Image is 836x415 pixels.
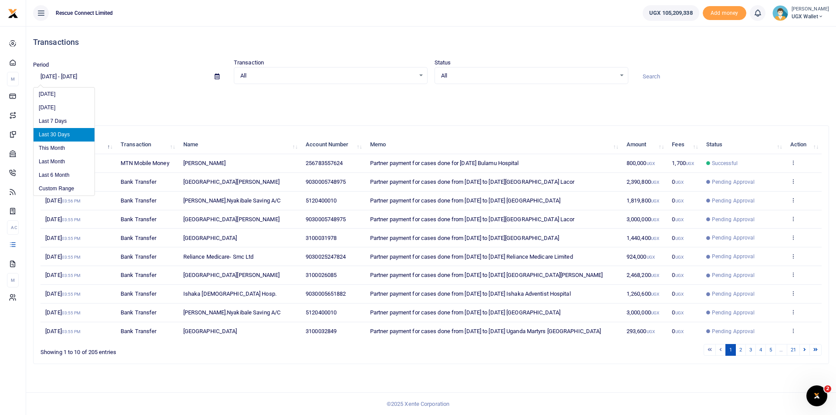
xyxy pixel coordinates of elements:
[121,253,156,260] span: Bank Transfer
[34,115,94,128] li: Last 7 Days
[183,253,254,260] span: Reliance Medicare- Smc Ltd
[672,328,683,334] span: 0
[33,94,829,104] p: Download
[651,199,659,203] small: UGX
[121,309,156,316] span: Bank Transfer
[62,199,81,203] small: 03:56 PM
[735,344,746,356] a: 2
[712,178,755,186] span: Pending Approval
[651,217,659,222] small: UGX
[40,343,363,357] div: Showing 1 to 10 of 205 entries
[183,272,280,278] span: [GEOGRAPHIC_DATA][PERSON_NAME]
[370,197,560,204] span: Partner payment for cases done from [DATE] to [DATE] [GEOGRAPHIC_DATA]
[712,197,755,205] span: Pending Approval
[7,273,19,287] li: M
[234,58,264,67] label: Transaction
[686,161,694,166] small: UGX
[622,135,667,154] th: Amount: activate to sort column ascending
[647,161,655,166] small: UGX
[627,216,659,223] span: 3,000,000
[52,9,116,17] span: Rescue Connect Limited
[712,271,755,279] span: Pending Approval
[765,344,776,356] a: 5
[627,179,659,185] span: 2,390,800
[370,290,571,297] span: Partner payment for cases done from [DATE] to [DATE] Ishaka Adventist Hospital
[370,179,575,185] span: Partner payment for cases done from [DATE] to [DATE][GEOGRAPHIC_DATA] Lacor
[675,217,684,222] small: UGX
[121,216,156,223] span: Bank Transfer
[45,197,81,204] span: [DATE]
[45,328,81,334] span: [DATE]
[703,9,746,16] a: Add money
[441,71,616,80] span: All
[45,290,81,297] span: [DATE]
[725,344,736,356] a: 1
[755,344,766,356] a: 4
[651,273,659,278] small: UGX
[667,135,701,154] th: Fees: activate to sort column ascending
[675,310,684,315] small: UGX
[672,309,683,316] span: 0
[121,328,156,334] span: Bank Transfer
[34,182,94,196] li: Custom Range
[370,309,560,316] span: Partner payment for cases done from [DATE] to [DATE] [GEOGRAPHIC_DATA]
[34,142,94,155] li: This Month
[34,155,94,169] li: Last Month
[627,235,659,241] span: 1,440,400
[627,197,659,204] span: 1,819,800
[62,217,81,222] small: 03:55 PM
[183,160,226,166] span: [PERSON_NAME]
[8,8,18,19] img: logo-small
[712,290,755,298] span: Pending Approval
[772,5,788,21] img: profile-user
[627,309,659,316] span: 3,000,000
[675,236,684,241] small: UGX
[306,328,337,334] span: 3100032849
[806,385,827,406] iframe: Intercom live chat
[712,253,755,260] span: Pending Approval
[701,135,785,154] th: Status: activate to sort column ascending
[183,309,280,316] span: [PERSON_NAME].Nyakibale Saving A/C
[121,160,169,166] span: MTN Mobile Money
[675,292,684,297] small: UGX
[627,160,655,166] span: 800,000
[34,169,94,182] li: Last 6 Month
[121,197,156,204] span: Bank Transfer
[647,329,655,334] small: UGX
[116,135,179,154] th: Transaction: activate to sort column ascending
[365,135,622,154] th: Memo: activate to sort column ascending
[62,292,81,297] small: 03:55 PM
[33,37,829,47] h4: Transactions
[712,216,755,223] span: Pending Approval
[712,327,755,335] span: Pending Approval
[672,290,683,297] span: 0
[675,180,684,185] small: UGX
[62,236,81,241] small: 03:55 PM
[703,6,746,20] li: Toup your wallet
[306,253,346,260] span: 9030025247824
[627,272,659,278] span: 2,468,200
[370,235,559,241] span: Partner payment for cases done from [DATE] to [DATE][GEOGRAPHIC_DATA]
[792,13,829,20] span: UGX Wallet
[121,235,156,241] span: Bank Transfer
[8,10,18,16] a: logo-small logo-large logo-large
[306,235,337,241] span: 3100031978
[45,235,81,241] span: [DATE]
[672,179,683,185] span: 0
[45,253,81,260] span: [DATE]
[306,216,346,223] span: 9030005748975
[672,272,683,278] span: 0
[306,272,337,278] span: 3100026085
[62,329,81,334] small: 03:55 PM
[62,255,81,260] small: 03:55 PM
[45,309,81,316] span: [DATE]
[62,310,81,315] small: 03:55 PM
[62,273,81,278] small: 03:55 PM
[33,61,49,69] label: Period
[121,290,156,297] span: Bank Transfer
[306,160,343,166] span: 256783557624
[651,310,659,315] small: UGX
[675,255,684,260] small: UGX
[651,292,659,297] small: UGX
[675,329,684,334] small: UGX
